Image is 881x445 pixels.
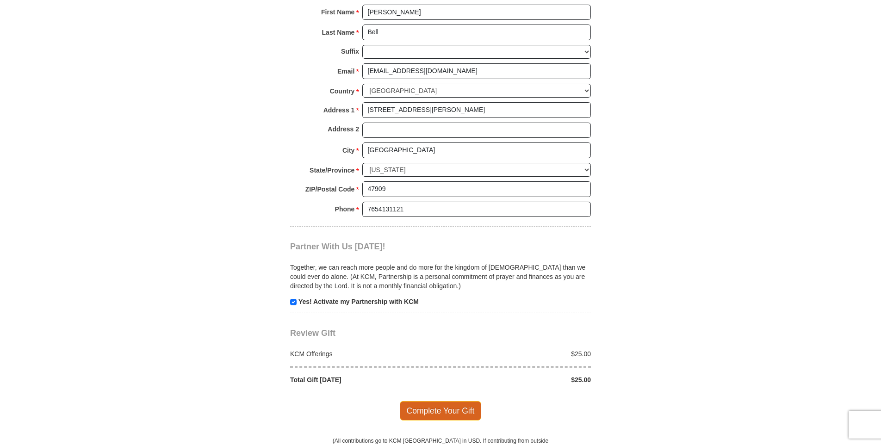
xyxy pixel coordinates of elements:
[341,45,359,58] strong: Suffix
[290,328,335,338] span: Review Gift
[322,26,355,39] strong: Last Name
[285,375,441,384] div: Total Gift [DATE]
[337,65,354,78] strong: Email
[342,144,354,157] strong: City
[305,183,355,196] strong: ZIP/Postal Code
[285,349,441,358] div: KCM Offerings
[330,85,355,98] strong: Country
[310,164,354,177] strong: State/Province
[290,242,385,251] span: Partner With Us [DATE]!
[323,104,355,117] strong: Address 1
[321,6,354,19] strong: First Name
[440,349,596,358] div: $25.00
[298,298,419,305] strong: Yes! Activate my Partnership with KCM
[290,263,591,290] p: Together, we can reach more people and do more for the kingdom of [DEMOGRAPHIC_DATA] than we coul...
[400,401,482,420] span: Complete Your Gift
[440,375,596,384] div: $25.00
[328,123,359,136] strong: Address 2
[335,203,355,216] strong: Phone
